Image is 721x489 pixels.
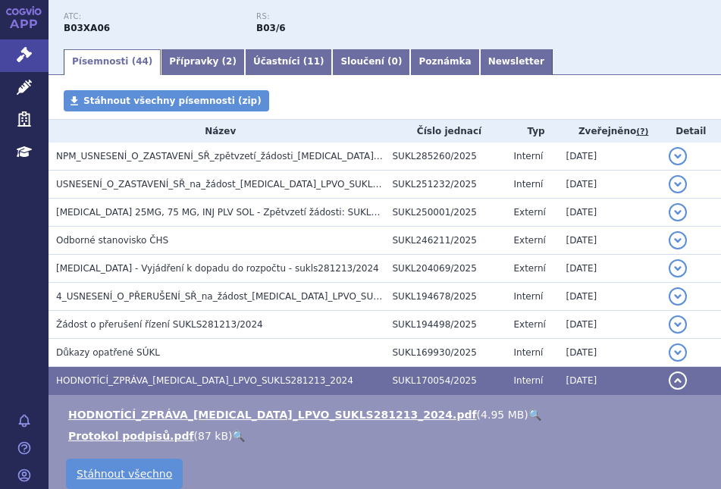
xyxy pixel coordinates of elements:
[410,49,479,75] a: Poznámka
[56,151,498,161] span: NPM_USNESENÍ_O_ZASTAVENÍ_SŘ_zpětvzetí_žádosti_REBLOZYL_LPVO_SUKLS281213_2024
[49,120,385,143] th: Název
[68,407,706,422] li: ( )
[669,371,687,390] button: detail
[513,179,543,190] span: Interní
[513,319,545,330] span: Externí
[669,315,687,334] button: detail
[669,287,687,306] button: detail
[307,56,320,67] span: 11
[661,120,721,143] th: Detail
[232,430,245,442] a: 🔍
[56,291,453,302] span: 4_USNESENÍ_O_PŘERUŠENÍ_SŘ_na_žádost_REBLOZYL_LPVO_SUKLS281213_2024
[256,23,286,33] strong: luspatercept
[385,143,506,171] td: SUKL285260/2025
[513,207,545,218] span: Externí
[559,227,661,255] td: [DATE]
[136,56,149,67] span: 44
[385,227,506,255] td: SUKL246211/2025
[385,255,506,283] td: SUKL204069/2025
[513,151,543,161] span: Interní
[559,255,661,283] td: [DATE]
[198,430,228,442] span: 87 kB
[669,343,687,362] button: detail
[480,49,553,75] a: Newsletter
[669,175,687,193] button: detail
[513,347,543,358] span: Interní
[559,199,661,227] td: [DATE]
[256,12,434,21] p: RS:
[83,96,262,106] span: Stáhnout všechny písemnosti (zip)
[559,339,661,367] td: [DATE]
[513,263,545,274] span: Externí
[56,319,263,330] span: Žádost o přerušení řízení SUKLS281213/2024
[68,409,477,421] a: HODNOTÍCÍ_ZPRÁVA_[MEDICAL_DATA]_LPVO_SUKLS281213_2024.pdf
[559,120,661,143] th: Zveřejněno
[559,367,661,395] td: [DATE]
[669,147,687,165] button: detail
[161,49,245,75] a: Přípravky (2)
[66,459,183,489] a: Stáhnout všechno
[56,263,379,274] span: REBLOZYL - Vyjádření k dopadu do rozpočtu - sukls281213/2024
[64,23,110,33] strong: LUSPATERCEPT
[513,291,543,302] span: Interní
[56,375,353,386] span: HODNOTÍCÍ_ZPRÁVA_REBLOZYL_LPVO_SUKLS281213_2024
[669,259,687,277] button: detail
[559,283,661,311] td: [DATE]
[56,207,437,218] span: REBLOZYL 25MG, 75 MG, INJ PLV SOL - Zpětvzetí žádosti: SUKLS281213/2024
[669,203,687,221] button: detail
[385,199,506,227] td: SUKL250001/2025
[56,347,160,358] span: Důkazy opatřené SÚKL
[64,90,269,111] a: Stáhnout všechny písemnosti (zip)
[385,283,506,311] td: SUKL194678/2025
[513,375,543,386] span: Interní
[68,430,194,442] a: Protokol podpisů.pdf
[68,428,706,444] li: ( )
[559,311,661,339] td: [DATE]
[332,49,410,75] a: Sloučení (0)
[385,339,506,367] td: SUKL169930/2025
[56,179,440,190] span: USNESENÍ_O_ZASTAVENÍ_SŘ_na_žádost_REBLOZYL_LPVO_SUKLS281213_2024
[64,12,241,21] p: ATC:
[385,367,506,395] td: SUKL170054/2025
[559,143,661,171] td: [DATE]
[528,409,541,421] a: 🔍
[385,171,506,199] td: SUKL251232/2025
[513,235,545,246] span: Externí
[636,127,648,137] abbr: (?)
[245,49,333,75] a: Účastníci (11)
[56,235,168,246] span: Odborné stanovisko ČHS
[669,231,687,249] button: detail
[385,311,506,339] td: SUKL194498/2025
[226,56,232,67] span: 2
[64,49,161,75] a: Písemnosti (44)
[506,120,558,143] th: Typ
[385,120,506,143] th: Číslo jednací
[392,56,398,67] span: 0
[481,409,524,421] span: 4.95 MB
[559,171,661,199] td: [DATE]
